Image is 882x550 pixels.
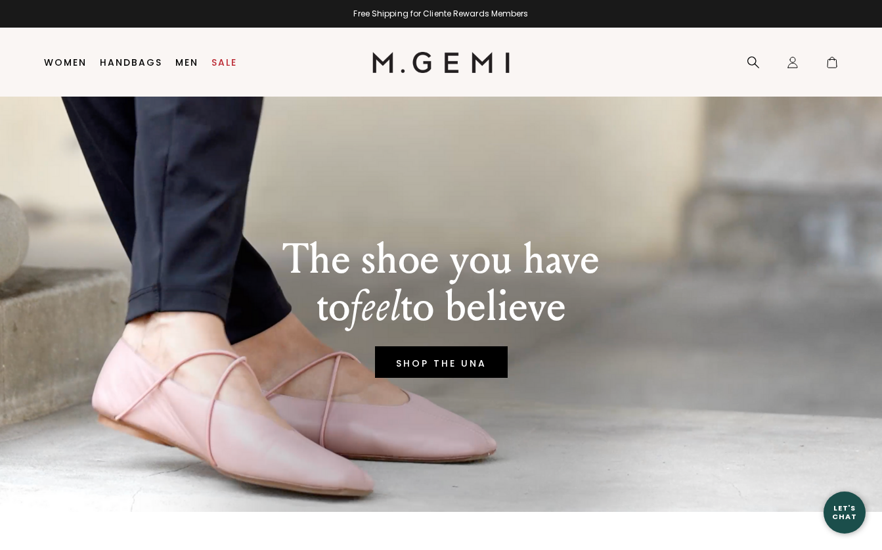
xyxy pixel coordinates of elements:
a: Men [175,57,198,68]
a: Women [44,57,87,68]
a: Sale [211,57,237,68]
img: M.Gemi [372,52,510,73]
a: SHOP THE UNA [375,346,508,378]
em: feel [350,281,401,332]
p: The shoe you have [282,236,600,283]
div: Let's Chat [824,504,866,520]
a: Handbags [100,57,162,68]
p: to to believe [282,283,600,331]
